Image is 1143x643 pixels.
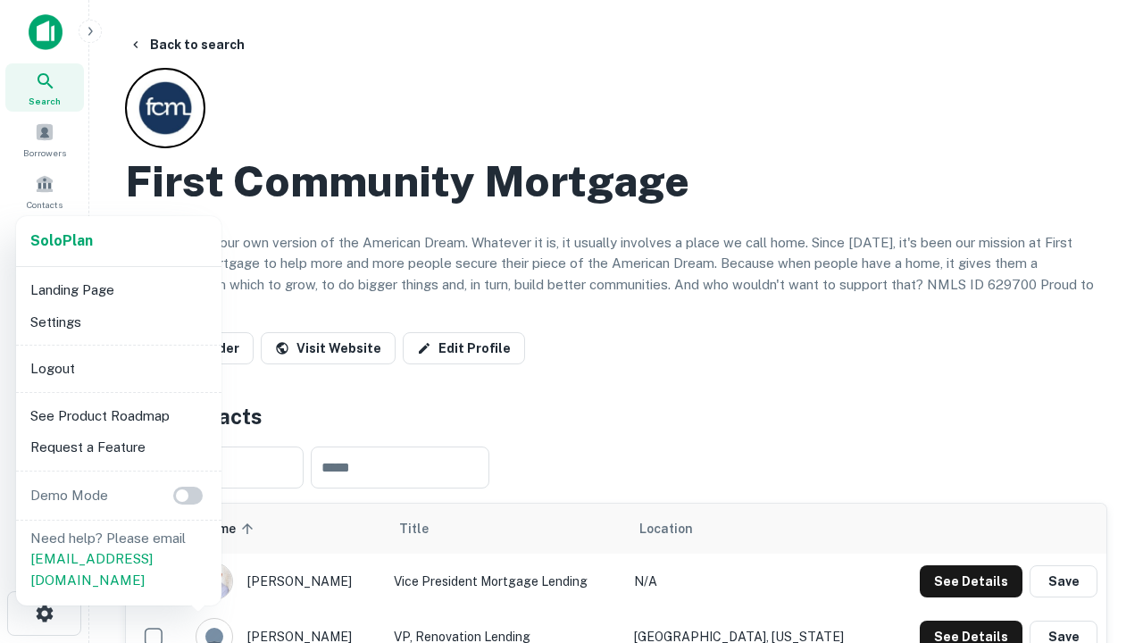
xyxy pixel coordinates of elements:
li: See Product Roadmap [23,400,214,432]
a: [EMAIL_ADDRESS][DOMAIN_NAME] [30,551,153,588]
li: Settings [23,306,214,338]
li: Logout [23,353,214,385]
iframe: Chat Widget [1054,500,1143,586]
p: Need help? Please email [30,528,207,591]
p: Demo Mode [23,485,115,506]
li: Landing Page [23,274,214,306]
strong: Solo Plan [30,232,93,249]
li: Request a Feature [23,431,214,463]
a: SoloPlan [30,230,93,252]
